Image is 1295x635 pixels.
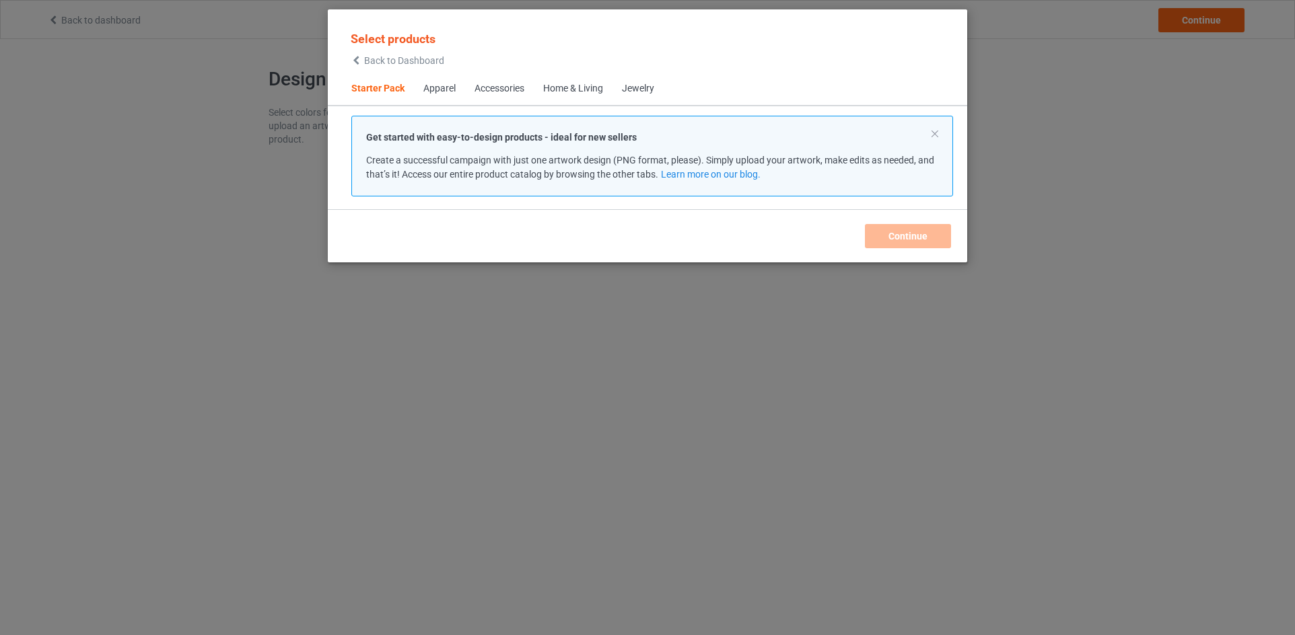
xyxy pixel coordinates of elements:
[475,82,524,96] div: Accessories
[366,155,934,180] span: Create a successful campaign with just one artwork design (PNG format, please). Simply upload you...
[423,82,456,96] div: Apparel
[342,73,414,105] span: Starter Pack
[543,82,603,96] div: Home & Living
[366,132,637,143] strong: Get started with easy-to-design products - ideal for new sellers
[661,169,761,180] a: Learn more on our blog.
[622,82,654,96] div: Jewelry
[351,32,435,46] span: Select products
[364,55,444,66] span: Back to Dashboard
